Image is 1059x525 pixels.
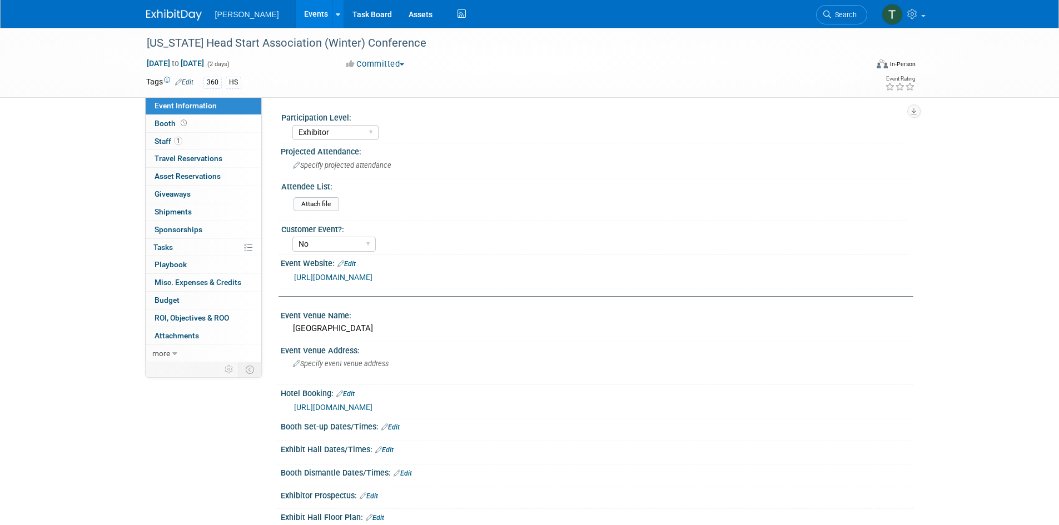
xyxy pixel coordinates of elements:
[337,260,356,268] a: Edit
[366,514,384,522] a: Edit
[155,189,191,198] span: Giveaways
[375,446,394,454] a: Edit
[281,509,913,523] div: Exhibit Hall Floor Plan:
[281,143,913,157] div: Projected Attendance:
[281,178,908,192] div: Attendee List:
[281,418,913,433] div: Booth Set-up Dates/Times:
[146,256,261,273] a: Playbook
[146,97,261,114] a: Event Information
[146,221,261,238] a: Sponsorships
[802,58,916,74] div: Event Format
[146,309,261,327] a: ROI, Objectives & ROO
[146,203,261,221] a: Shipments
[281,109,908,123] div: Participation Level:
[882,4,903,25] img: Traci Varon
[394,469,412,477] a: Edit
[226,77,241,88] div: HS
[175,78,193,86] a: Edit
[174,137,182,145] span: 1
[146,274,261,291] a: Misc. Expenses & Credits
[146,186,261,203] a: Giveaways
[170,59,181,68] span: to
[155,331,199,340] span: Attachments
[281,307,913,321] div: Event Venue Name:
[831,11,857,19] span: Search
[336,390,355,398] a: Edit
[381,423,400,431] a: Edit
[152,349,170,358] span: more
[143,33,851,53] div: [US_STATE] Head Start Association (Winter) Conference
[153,243,173,252] span: Tasks
[877,59,888,68] img: Format-Inperson.png
[293,161,391,169] span: Specify projected attendance
[155,119,189,128] span: Booth
[146,76,193,89] td: Tags
[155,296,180,304] span: Budget
[155,172,221,181] span: Asset Reservations
[342,58,409,70] button: Committed
[146,115,261,132] a: Booth
[155,260,187,269] span: Playbook
[146,327,261,344] a: Attachments
[889,60,916,68] div: In-Person
[220,362,239,377] td: Personalize Event Tab Strip
[155,154,222,163] span: Travel Reservations
[360,492,378,500] a: Edit
[293,359,389,368] span: Specify event venue address
[155,313,229,322] span: ROI, Objectives & ROO
[215,10,279,19] span: [PERSON_NAME]
[155,137,182,146] span: Staff
[294,403,372,412] a: [URL][DOMAIN_NAME]
[155,101,217,110] span: Event Information
[155,207,192,216] span: Shipments
[146,150,261,167] a: Travel Reservations
[885,76,915,82] div: Event Rating
[146,9,202,21] img: ExhibitDay
[294,273,372,282] a: [URL][DOMAIN_NAME]
[281,221,908,235] div: Customer Event?:
[146,292,261,309] a: Budget
[155,278,241,287] span: Misc. Expenses & Credits
[206,61,230,68] span: (2 days)
[146,58,205,68] span: [DATE] [DATE]
[281,441,913,456] div: Exhibit Hall Dates/Times:
[238,362,261,377] td: Toggle Event Tabs
[146,133,261,150] a: Staff1
[289,320,905,337] div: [GEOGRAPHIC_DATA]
[281,342,913,356] div: Event Venue Address:
[816,5,867,24] a: Search
[146,345,261,362] a: more
[281,255,913,269] div: Event Website:
[146,239,261,256] a: Tasks
[155,225,202,234] span: Sponsorships
[146,168,261,185] a: Asset Reservations
[178,119,189,127] span: Booth not reserved yet
[281,464,913,479] div: Booth Dismantle Dates/Times:
[203,77,222,88] div: 360
[281,487,913,502] div: Exhibitor Prospectus:
[281,385,913,399] div: Hotel Booking:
